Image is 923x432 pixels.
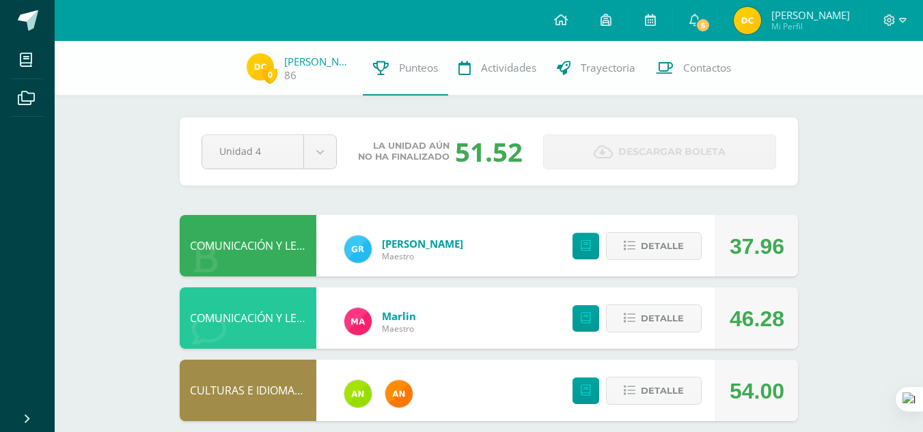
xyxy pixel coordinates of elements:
[606,377,702,405] button: Detalle
[344,235,372,263] img: 47e0c6d4bfe68c431262c1f147c89d8f.png
[547,41,646,96] a: Trayectoria
[641,233,684,259] span: Detalle
[730,288,784,349] div: 46.28
[448,41,547,96] a: Actividades
[771,8,850,22] span: [PERSON_NAME]
[641,306,684,331] span: Detalle
[646,41,741,96] a: Contactos
[180,360,316,421] div: CULTURAS E IDIOMAS MAYAS, GARÍFUNA O XINCA
[399,61,438,75] span: Punteos
[734,7,761,34] img: d14507214fab33f31ba31053b1567c5b.png
[606,232,702,260] button: Detalle
[358,141,450,162] span: La unidad aún no ha finalizado
[344,380,372,407] img: 122d7b7bf6a5205df466ed2966025dea.png
[481,61,536,75] span: Actividades
[202,135,336,169] a: Unidad 4
[363,41,448,96] a: Punteos
[262,66,277,83] span: 0
[683,61,731,75] span: Contactos
[771,20,850,32] span: Mi Perfil
[730,216,784,277] div: 37.96
[455,134,523,169] div: 51.52
[695,18,710,33] span: 5
[382,323,416,334] span: Maestro
[284,68,297,83] a: 86
[382,237,463,250] a: [PERSON_NAME]
[618,135,726,169] span: Descargar boleta
[344,308,372,335] img: ca51be06ee6568e83a4be8f0f0221dfb.png
[180,287,316,349] div: COMUNICACIÓN Y LENGUAJE, IDIOMA EXTRANJERO
[219,135,286,167] span: Unidad 4
[606,304,702,332] button: Detalle
[641,378,684,403] span: Detalle
[730,360,784,422] div: 54.00
[284,55,353,68] a: [PERSON_NAME]
[247,53,274,81] img: d14507214fab33f31ba31053b1567c5b.png
[385,380,413,407] img: fc6731ddebfef4a76f049f6e852e62c4.png
[180,215,316,276] div: COMUNICACIÓN Y LENGUAJE, IDIOMA ESPAÑOL
[581,61,635,75] span: Trayectoria
[382,309,416,323] a: Marlin
[382,250,463,262] span: Maestro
